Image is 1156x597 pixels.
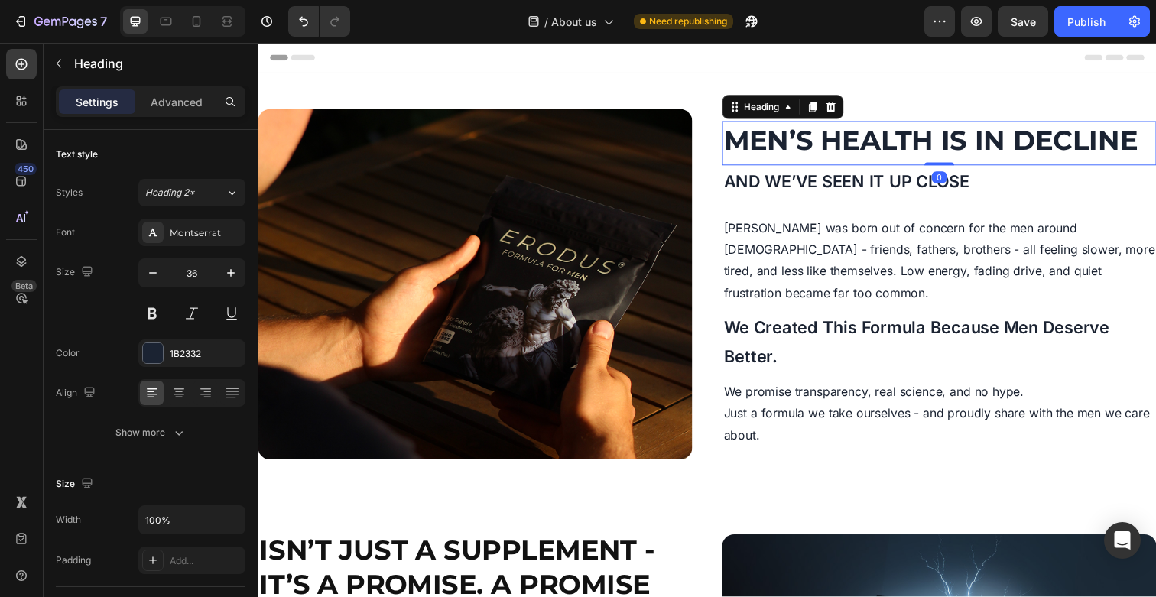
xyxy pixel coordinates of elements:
[476,131,726,151] span: and we’ve seen it up close
[74,54,239,73] p: Heading
[688,131,703,144] div: 0
[56,513,81,527] div: Width
[170,554,242,568] div: Add...
[544,14,548,30] span: /
[56,186,83,200] div: Styles
[56,225,75,239] div: Font
[493,59,535,73] div: Heading
[56,262,96,283] div: Size
[476,281,869,331] span: we created this formula because men deserve better.
[551,14,597,30] span: About us
[476,349,782,364] span: We promise transparency, real science, and no hype.
[56,148,98,161] div: Text style
[258,43,1156,597] iframe: Design area
[11,280,37,292] div: Beta
[1067,14,1106,30] div: Publish
[1011,15,1036,28] span: Save
[100,12,107,31] p: 7
[1104,522,1141,559] div: Open Intercom Messenger
[998,6,1048,37] button: Save
[139,506,245,534] input: Auto
[151,94,203,110] p: Advanced
[6,6,114,37] button: 7
[56,553,91,567] div: Padding
[15,163,37,175] div: 450
[476,182,916,263] span: [PERSON_NAME] was born out of concern for the men around [DEMOGRAPHIC_DATA] - friends, fathers, b...
[138,179,245,206] button: Heading 2*
[476,83,898,116] span: Men’s health is in decline
[56,419,245,446] button: Show more
[1054,6,1119,37] button: Publish
[115,425,187,440] div: Show more
[56,474,96,495] div: Size
[288,6,350,37] div: Undo/Redo
[56,383,99,404] div: Align
[56,346,80,360] div: Color
[476,371,911,408] span: Just a formula we take ourselves - and proudly share with the men we care about.
[649,15,727,28] span: Need republishing
[170,226,242,240] div: Montserrat
[76,94,119,110] p: Settings
[145,186,195,200] span: Heading 2*
[170,347,242,361] div: 1B2332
